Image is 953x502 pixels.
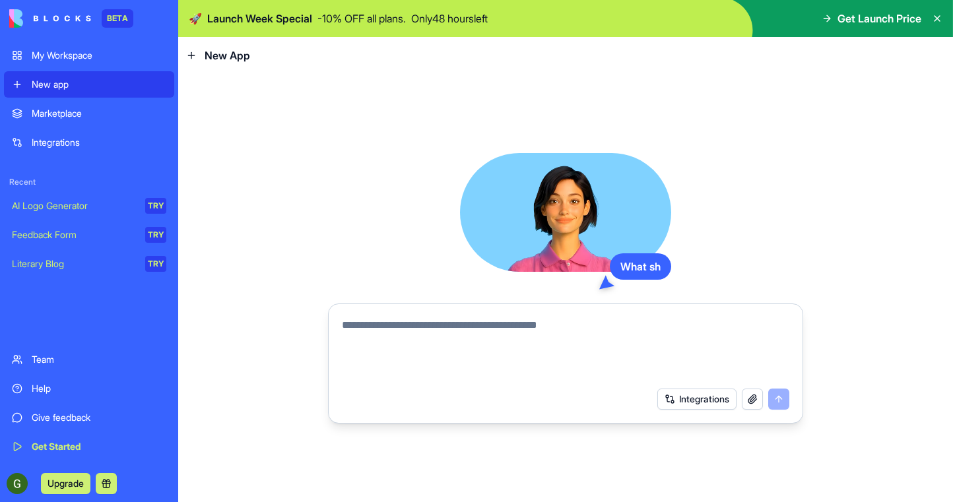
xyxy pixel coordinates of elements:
[41,473,90,494] button: Upgrade
[145,227,166,243] div: TRY
[12,199,136,212] div: AI Logo Generator
[189,11,202,26] span: 🚀
[4,375,174,402] a: Help
[4,346,174,373] a: Team
[7,473,28,494] img: ACg8ocLqy2oZWmyPUnbVhSzaTKPferP2X9weywAp-GBTMmrhk9DWSA=s96-c
[32,440,166,453] div: Get Started
[205,47,250,63] span: New App
[4,404,174,431] a: Give feedback
[4,42,174,69] a: My Workspace
[32,136,166,149] div: Integrations
[4,193,174,219] a: AI Logo GeneratorTRY
[9,9,133,28] a: BETA
[32,78,166,91] div: New app
[4,177,174,187] span: Recent
[4,251,174,277] a: Literary BlogTRY
[610,253,671,280] div: What sh
[145,256,166,272] div: TRY
[4,100,174,127] a: Marketplace
[12,257,136,270] div: Literary Blog
[657,389,737,410] button: Integrations
[32,107,166,120] div: Marketplace
[411,11,488,26] p: Only 48 hours left
[4,129,174,156] a: Integrations
[4,222,174,248] a: Feedback FormTRY
[41,476,90,489] a: Upgrade
[12,228,136,241] div: Feedback Form
[4,71,174,98] a: New app
[9,9,91,28] img: logo
[32,353,166,366] div: Team
[32,49,166,62] div: My Workspace
[32,382,166,395] div: Help
[838,11,921,26] span: Get Launch Price
[317,11,406,26] p: - 10 % OFF all plans.
[4,433,174,460] a: Get Started
[32,411,166,424] div: Give feedback
[102,9,133,28] div: BETA
[207,11,312,26] span: Launch Week Special
[145,198,166,214] div: TRY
